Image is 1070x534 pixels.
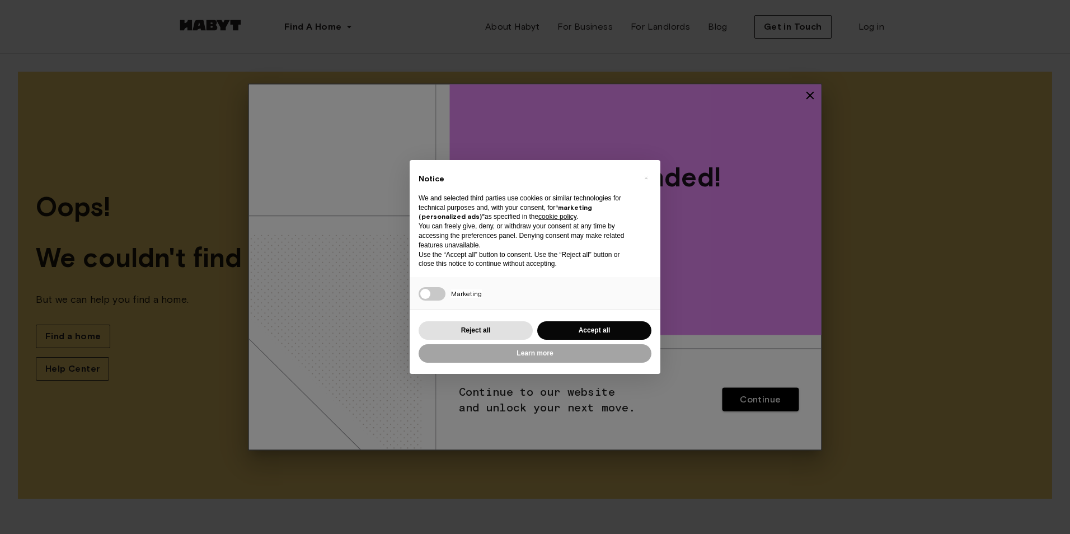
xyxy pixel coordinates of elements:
strong: “marketing (personalized ads)” [419,203,592,221]
span: Marketing [451,289,482,298]
p: You can freely give, deny, or withdraw your consent at any time by accessing the preferences pane... [419,222,633,250]
p: Use the “Accept all” button to consent. Use the “Reject all” button or close this notice to conti... [419,250,633,269]
button: Close this notice [637,169,655,187]
button: Reject all [419,321,533,340]
button: Accept all [537,321,651,340]
h2: Notice [419,174,633,185]
p: We and selected third parties use cookies or similar technologies for technical purposes and, wit... [419,194,633,222]
span: × [644,171,648,185]
a: cookie policy [538,213,576,221]
button: Learn more [419,344,651,363]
